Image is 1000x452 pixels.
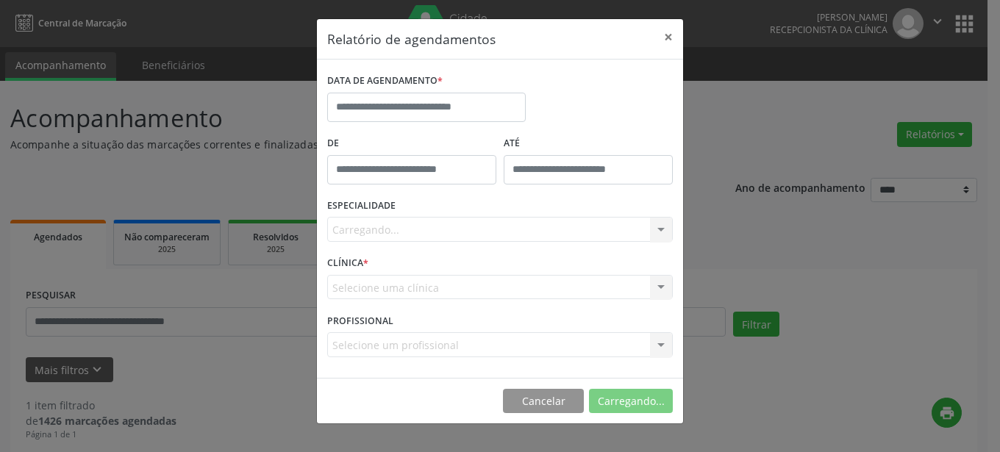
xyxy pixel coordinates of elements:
[327,195,396,218] label: ESPECIALIDADE
[589,389,673,414] button: Carregando...
[327,70,443,93] label: DATA DE AGENDAMENTO
[654,19,683,55] button: Close
[327,132,496,155] label: De
[327,29,496,49] h5: Relatório de agendamentos
[504,132,673,155] label: ATÉ
[503,389,584,414] button: Cancelar
[327,309,393,332] label: PROFISSIONAL
[327,252,368,275] label: CLÍNICA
